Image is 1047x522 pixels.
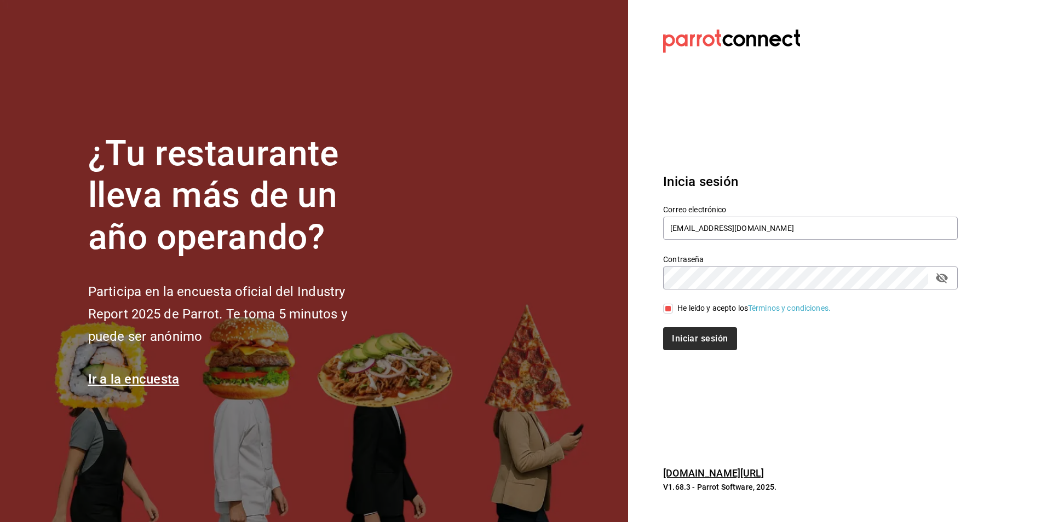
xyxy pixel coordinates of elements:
p: V1.68.3 - Parrot Software, 2025. [663,482,958,492]
button: Iniciar sesión [663,327,737,350]
h3: Inicia sesión [663,172,958,192]
label: Contraseña [663,255,958,263]
h2: Participa en la encuesta oficial del Industry Report 2025 de Parrot. Te toma 5 minutos y puede se... [88,281,384,347]
a: Términos y condiciones. [748,304,831,312]
h1: ¿Tu restaurante lleva más de un año operando? [88,133,384,259]
button: passwordField [933,269,951,287]
input: Ingresa tu correo electrónico [663,217,958,240]
a: [DOMAIN_NAME][URL] [663,467,764,479]
label: Correo electrónico [663,205,958,213]
a: Ir a la encuesta [88,372,180,387]
div: He leído y acepto los [677,303,831,314]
